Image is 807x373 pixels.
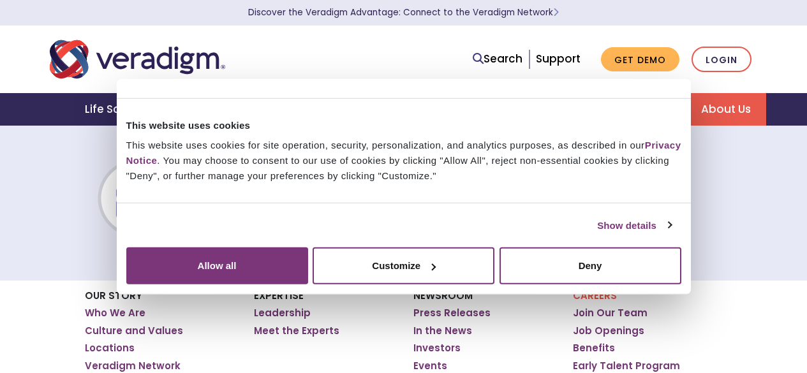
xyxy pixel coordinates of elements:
a: Meet the Experts [254,325,339,337]
a: Benefits [573,342,615,355]
a: Show details [597,217,671,233]
div: This website uses cookies for site operation, security, personalization, and analytics purposes, ... [126,138,681,184]
a: Support [536,51,581,66]
div: This website uses cookies [126,117,681,133]
a: Life Sciences [70,93,175,126]
a: Investors [413,342,461,355]
a: Leadership [254,307,311,319]
a: About Us [686,93,766,126]
button: Customize [313,247,494,284]
a: Veradigm Network [85,360,181,372]
button: Deny [500,247,681,284]
a: Culture and Values [85,325,183,337]
a: Job Openings [573,325,644,337]
a: Get Demo [601,47,679,72]
a: Who We Are [85,307,145,319]
a: Search [473,50,522,68]
a: Discover the Veradigm Advantage: Connect to the Veradigm NetworkLearn More [248,6,559,18]
a: Join Our Team [573,307,648,319]
a: Early Talent Program [573,360,680,372]
a: Events [413,360,447,372]
img: Veradigm logo [50,38,225,80]
a: Login [692,47,751,73]
button: Allow all [126,247,308,284]
a: Locations [85,342,135,355]
a: Press Releases [413,307,491,319]
a: In the News [413,325,472,337]
a: Privacy Notice [126,140,681,166]
span: Learn More [553,6,559,18]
